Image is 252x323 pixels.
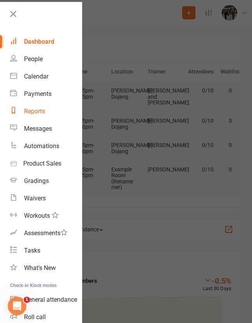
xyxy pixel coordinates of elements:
span: 1 [24,297,30,303]
a: Dashboard [10,33,82,50]
a: Gradings [10,172,82,190]
div: Tasks [24,247,40,254]
a: Payments [10,85,82,103]
a: What's New [10,259,82,277]
a: Product Sales [10,155,82,172]
div: General attendance [24,296,77,303]
div: Gradings [24,177,49,185]
div: Payments [24,90,52,97]
a: Assessments [10,224,82,242]
a: Messages [10,120,82,137]
div: People [24,55,43,63]
a: Workouts [10,207,82,224]
div: Workouts [24,212,50,219]
a: Automations [10,137,82,155]
a: People [10,50,82,68]
div: Messages [24,125,52,132]
div: Dashboard [24,38,54,45]
a: Waivers [10,190,82,207]
a: Calendar [10,68,82,85]
div: Assessments [24,229,67,237]
iframe: Intercom live chat [8,297,26,315]
div: Reports [24,108,45,115]
div: Waivers [24,195,46,202]
div: Automations [24,142,59,150]
div: What's New [24,264,56,272]
a: Tasks [10,242,82,259]
div: Calendar [24,73,48,80]
a: Reports [10,103,82,120]
div: Product Sales [23,160,61,167]
a: General attendance kiosk mode [10,291,82,308]
div: Roll call [24,313,46,321]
